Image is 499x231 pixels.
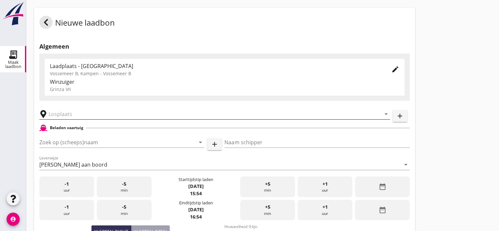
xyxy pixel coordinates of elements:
[382,110,390,118] i: arrow_drop_down
[179,200,213,206] div: Eindtijdstip laden
[188,183,203,189] strong: [DATE]
[1,2,25,26] img: logo-small.a267ee39.svg
[240,200,295,220] div: min
[190,190,202,196] strong: 15:54
[39,16,115,32] div: Nieuwe laadbon
[65,203,69,211] span: -1
[298,200,352,220] div: uur
[50,125,83,131] h2: Beladen vaartuig
[122,203,126,211] span: -5
[49,109,372,119] input: Losplaats
[50,86,399,93] div: Grinza VII
[50,70,381,77] div: Vossemeer B, Kampen - Vossemeer B
[322,203,328,211] span: +1
[97,176,152,197] div: min
[178,176,213,183] div: Starttijdstip laden
[391,65,399,73] i: edit
[378,206,386,214] i: date_range
[197,138,204,146] i: arrow_drop_down
[265,203,270,211] span: +5
[65,180,69,188] span: -1
[39,200,94,220] div: uur
[211,140,218,148] i: add
[39,137,186,148] input: Zoek op (scheeps)naam
[39,176,94,197] div: uur
[265,180,270,188] span: +5
[39,42,410,51] h2: Algemeen
[122,180,126,188] span: -5
[50,78,399,86] div: Winzuiger
[402,161,410,169] i: arrow_drop_down
[298,176,352,197] div: uur
[188,206,203,213] strong: [DATE]
[190,214,202,220] strong: 16:54
[240,176,295,197] div: min
[378,183,386,191] i: date_range
[7,213,20,226] i: account_circle
[224,137,409,148] input: Naam schipper
[39,162,107,168] div: [PERSON_NAME] aan boord
[322,180,328,188] span: +1
[396,112,404,120] i: add
[97,200,152,220] div: min
[50,62,381,70] div: Laadplaats - [GEOGRAPHIC_DATA]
